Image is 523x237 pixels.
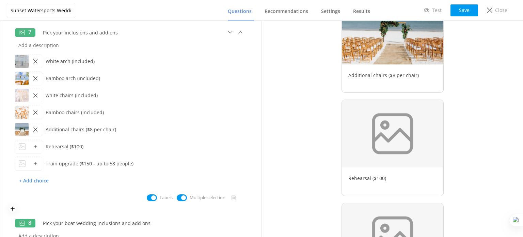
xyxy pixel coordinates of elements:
[348,72,437,79] p: Additional chairs ($8 per chair)
[190,194,225,201] p: Multiple selection
[419,4,446,16] a: Test
[39,25,203,40] input: Add a title
[228,8,252,15] span: Questions
[42,88,237,103] input: Add a description
[342,100,444,168] img: background.png
[348,175,437,182] p: Rehearsal ($100)
[15,38,247,53] input: Add a description
[39,216,203,231] input: Add a title
[42,105,237,120] input: Add a description
[450,4,478,16] button: Save
[15,219,35,227] div: 8
[15,175,53,187] p: + Add choice
[265,8,308,15] span: Recommendations
[160,194,173,201] p: Labels
[495,6,507,14] p: Close
[432,6,442,14] p: Test
[42,156,237,171] input: Add a description
[353,8,370,15] span: Results
[42,122,237,137] input: Add a description
[42,54,237,69] input: Add a description
[42,139,237,154] input: Add a description
[42,71,237,86] input: Add a description
[321,8,340,15] span: Settings
[15,28,35,37] div: 7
